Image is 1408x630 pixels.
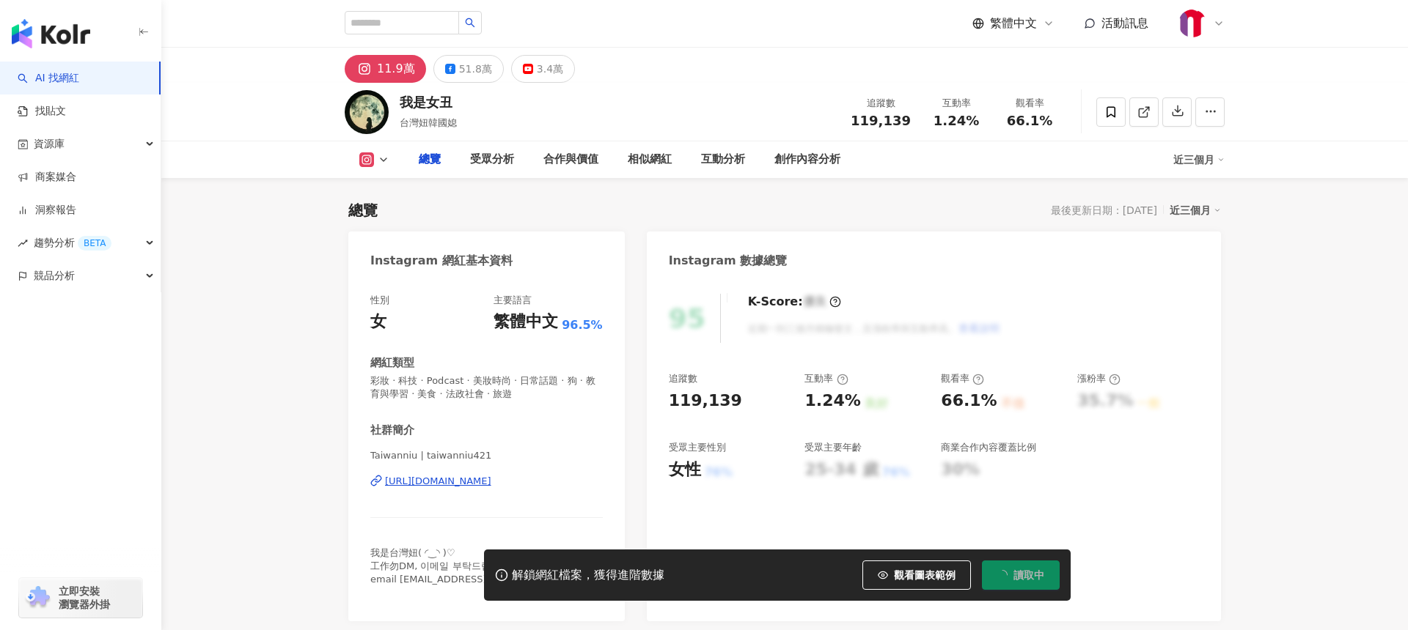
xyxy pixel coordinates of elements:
[370,253,513,269] div: Instagram 網紅基本資料
[34,127,65,160] span: 資源庫
[494,311,558,333] div: 繁體中文
[465,18,475,28] span: search
[23,586,52,609] img: chrome extension
[377,59,415,79] div: 11.9萬
[400,117,457,128] span: 台灣妞韓國媳
[370,355,414,371] div: 網紅類型
[34,226,111,259] span: 趨勢分析
[1077,372,1121,385] div: 漲粉率
[78,236,111,251] div: BETA
[1013,569,1044,581] span: 讀取中
[804,441,862,454] div: 受眾主要年齡
[934,114,979,128] span: 1.24%
[370,423,414,438] div: 社群簡介
[370,311,386,333] div: 女
[345,55,426,83] button: 11.9萬
[19,578,142,618] a: chrome extension立即安裝 瀏覽器外掛
[370,294,389,307] div: 性別
[419,151,441,168] div: 總覽
[494,294,532,307] div: 主要語言
[400,93,457,111] div: 我是女丑
[928,96,984,111] div: 互動率
[990,15,1037,31] span: 繁體中文
[804,390,860,412] div: 1.24%
[1007,114,1052,128] span: 66.1%
[1051,204,1157,216] div: 最後更新日期：[DATE]
[537,59,563,79] div: 3.4萬
[34,259,75,292] span: 競品分析
[370,374,603,401] span: 彩妝 · 科技 · Podcast · 美妝時尚 · 日常話題 · 狗 · 教育與學習 · 美食 · 法政社會 · 旅遊
[1101,16,1148,30] span: 活動訊息
[470,151,514,168] div: 受眾分析
[774,151,840,168] div: 創作內容分析
[894,569,956,581] span: 觀看圖表範例
[385,475,491,488] div: [URL][DOMAIN_NAME]
[345,90,389,134] img: KOL Avatar
[459,59,492,79] div: 51.8萬
[18,170,76,185] a: 商案媒合
[941,390,997,412] div: 66.1%
[1002,96,1057,111] div: 觀看率
[370,449,603,462] span: Taiwanniu | taiwanniu421
[59,585,110,611] span: 立即安裝 瀏覽器外掛
[851,113,911,128] span: 119,139
[18,71,79,86] a: searchAI 找網紅
[851,96,911,111] div: 追蹤數
[941,372,984,385] div: 觀看率
[18,203,76,218] a: 洞察報告
[862,560,971,590] button: 觀看圖表範例
[348,200,378,220] div: 總覽
[1173,148,1225,171] div: 近三個月
[997,569,1008,580] span: loading
[804,372,848,385] div: 互動率
[1178,10,1206,37] img: MMdc_PPT.png
[511,55,575,83] button: 3.4萬
[433,55,504,83] button: 51.8萬
[370,547,576,612] span: 我是台灣妞(⁠ ⁠◜⁠‿⁠◝⁠ ⁠)⁠♡ 工作勿DM, 이메일 부탁드립니다 email [EMAIL_ADDRESS][DOMAIN_NAME] @[DOMAIN_NAME] @[DOMAIN...
[941,441,1036,454] div: 商業合作內容覆蓋比例
[701,151,745,168] div: 互動分析
[370,475,603,488] a: [URL][DOMAIN_NAME]
[669,372,697,385] div: 追蹤數
[748,294,841,310] div: K-Score :
[669,441,726,454] div: 受眾主要性別
[18,238,28,248] span: rise
[669,459,701,481] div: 女性
[669,253,788,269] div: Instagram 數據總覽
[12,19,90,48] img: logo
[628,151,672,168] div: 相似網紅
[669,390,742,412] div: 119,139
[562,317,603,333] span: 96.5%
[18,104,66,119] a: 找貼文
[543,151,598,168] div: 合作與價值
[512,568,664,583] div: 解鎖網紅檔案，獲得進階數據
[1170,201,1221,220] div: 近三個月
[982,560,1060,590] button: 讀取中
